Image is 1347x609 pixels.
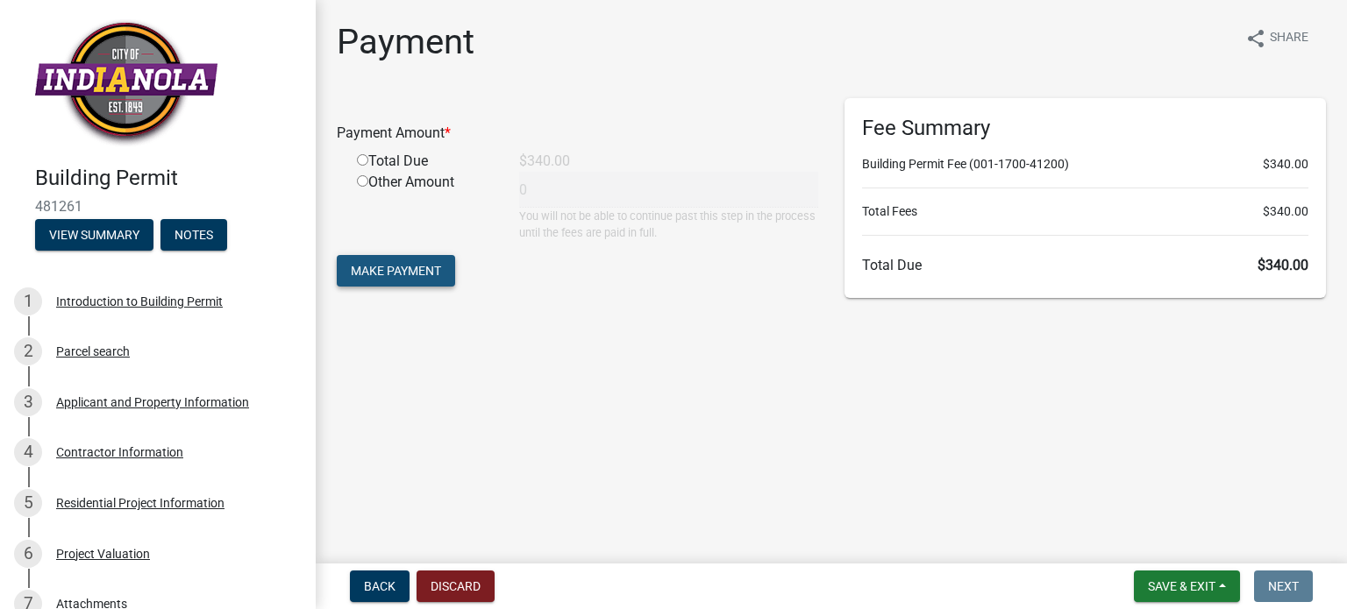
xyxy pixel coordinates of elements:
[1231,21,1322,55] button: shareShare
[344,151,506,172] div: Total Due
[56,345,130,358] div: Parcel search
[1134,570,1240,602] button: Save & Exit
[14,438,42,466] div: 4
[35,219,153,251] button: View Summary
[160,219,227,251] button: Notes
[344,172,506,241] div: Other Amount
[1268,579,1299,593] span: Next
[56,497,224,509] div: Residential Project Information
[1270,28,1308,49] span: Share
[160,229,227,243] wm-modal-confirm: Notes
[862,116,1308,141] h6: Fee Summary
[1263,202,1308,221] span: $340.00
[35,198,281,215] span: 481261
[324,123,831,144] div: Payment Amount
[337,255,455,287] button: Make Payment
[1254,570,1313,602] button: Next
[14,337,42,365] div: 2
[1148,579,1215,593] span: Save & Exit
[417,570,495,602] button: Discard
[350,570,410,602] button: Back
[14,489,42,517] div: 5
[56,295,223,308] div: Introduction to Building Permit
[364,579,396,593] span: Back
[862,202,1308,221] li: Total Fees
[1263,155,1308,173] span: $340.00
[351,264,441,278] span: Make Payment
[14,287,42,315] div: 1
[14,540,42,568] div: 6
[862,257,1308,273] h6: Total Due
[862,155,1308,173] li: Building Permit Fee (001-1700-41200)
[56,548,150,560] div: Project Valuation
[337,21,474,63] h1: Payment
[35,166,302,191] h4: Building Permit
[35,229,153,243] wm-modal-confirm: Summary
[56,396,249,408] div: Applicant and Property Information
[56,446,183,458] div: Contractor Information
[35,18,217,147] img: City of Indianola, Iowa
[1258,257,1308,273] span: $340.00
[1245,28,1266,49] i: share
[14,388,42,416] div: 3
